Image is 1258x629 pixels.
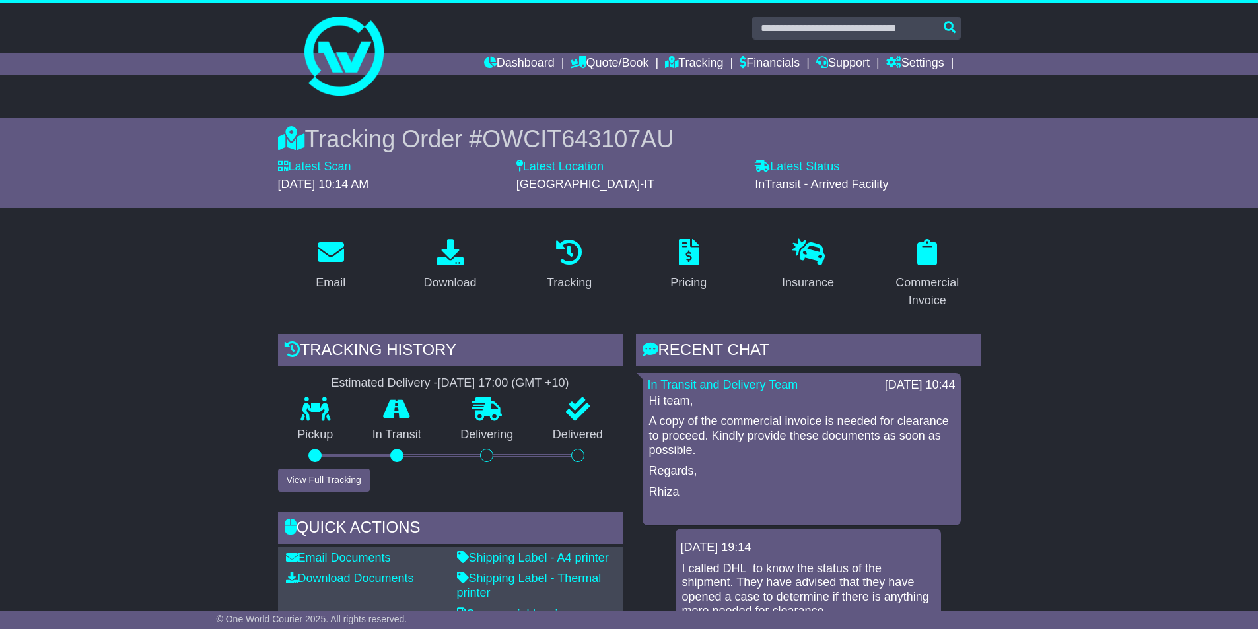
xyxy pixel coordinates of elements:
[423,274,476,292] div: Download
[782,274,834,292] div: Insurance
[278,125,981,153] div: Tracking Order #
[636,334,981,370] div: RECENT CHAT
[278,512,623,547] div: Quick Actions
[278,376,623,391] div: Estimated Delivery -
[533,428,623,442] p: Delivered
[286,551,391,564] a: Email Documents
[278,178,369,191] span: [DATE] 10:14 AM
[278,334,623,370] div: Tracking history
[755,178,888,191] span: InTransit - Arrived Facility
[649,464,954,479] p: Regards,
[441,428,534,442] p: Delivering
[457,607,571,620] a: Commercial Invoice
[353,428,441,442] p: In Transit
[670,274,707,292] div: Pricing
[415,234,485,296] a: Download
[665,53,723,75] a: Tracking
[516,160,604,174] label: Latest Location
[278,428,353,442] p: Pickup
[286,572,414,585] a: Download Documents
[457,572,602,599] a: Shipping Label - Thermal printer
[307,234,354,296] a: Email
[883,274,972,310] div: Commercial Invoice
[547,274,592,292] div: Tracking
[278,469,370,492] button: View Full Tracking
[649,394,954,409] p: Hi team,
[278,160,351,174] label: Latest Scan
[649,485,954,500] p: Rhiza
[482,125,674,152] span: OWCIT643107AU
[681,541,936,555] div: [DATE] 19:14
[484,53,555,75] a: Dashboard
[648,378,798,391] a: In Transit and Delivery Team
[457,551,609,564] a: Shipping Label - A4 printer
[740,53,800,75] a: Financials
[682,562,934,618] p: I called DHL to know the status of the shipment. They have advised that they have opened a case t...
[874,234,981,314] a: Commercial Invoice
[649,414,954,457] p: A copy of the commercial invoice is needed for clearance to proceed. Kindly provide these documen...
[773,234,843,296] a: Insurance
[571,53,648,75] a: Quote/Book
[438,376,569,391] div: [DATE] 17:00 (GMT +10)
[816,53,870,75] a: Support
[538,234,600,296] a: Tracking
[662,234,715,296] a: Pricing
[316,274,345,292] div: Email
[885,378,956,393] div: [DATE] 10:44
[886,53,944,75] a: Settings
[516,178,654,191] span: [GEOGRAPHIC_DATA]-IT
[755,160,839,174] label: Latest Status
[217,614,407,624] span: © One World Courier 2025. All rights reserved.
